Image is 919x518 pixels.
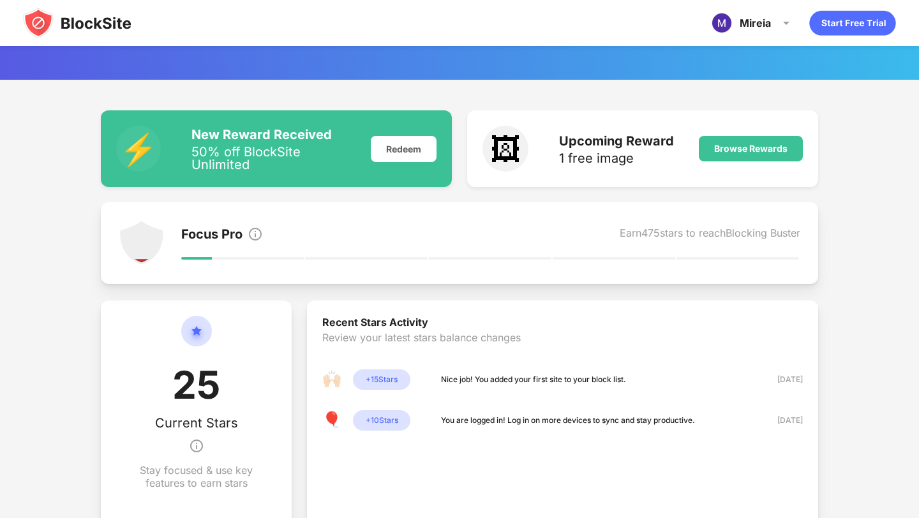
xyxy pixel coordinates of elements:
div: Recent Stars Activity [322,316,802,331]
div: 25 [172,362,220,415]
div: Earn 475 stars to reach Blocking Buster [620,226,800,244]
img: ACg8ocIr9zsBI1VRT5VYR3Fq8n7KFcaGWstfjnD68J7kpGPhVJunUHU=s96-c [712,13,732,33]
div: 🖼 [482,126,528,172]
div: New Reward Received [191,127,355,142]
div: Stay focused & use key features to earn stars [131,464,261,489]
div: 🎈 [322,410,343,431]
div: Current Stars [155,415,238,431]
div: Browse Rewards [714,144,788,154]
div: ⚡️ [116,126,160,172]
img: points-level-1.svg [119,220,165,266]
div: Upcoming Reward [559,133,674,149]
div: 50% off BlockSite Unlimited [191,145,355,171]
img: blocksite-icon-black.svg [23,8,131,38]
img: info.svg [189,431,204,461]
div: Mireia [740,17,771,29]
div: animation [809,10,896,36]
div: + 15 Stars [353,369,410,390]
div: [DATE] [758,414,803,427]
img: info.svg [248,226,263,242]
div: Focus Pro [181,226,243,244]
div: + 10 Stars [353,410,410,431]
div: Nice job! You added your first site to your block list. [441,373,626,386]
img: circle-star.svg [181,316,212,362]
div: Redeem [371,136,437,162]
div: [DATE] [758,373,803,386]
div: You are logged in! Log in on more devices to sync and stay productive. [441,414,695,427]
div: 1 free image [559,152,674,165]
div: 🙌🏻 [322,369,343,390]
div: Review your latest stars balance changes [322,331,802,369]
